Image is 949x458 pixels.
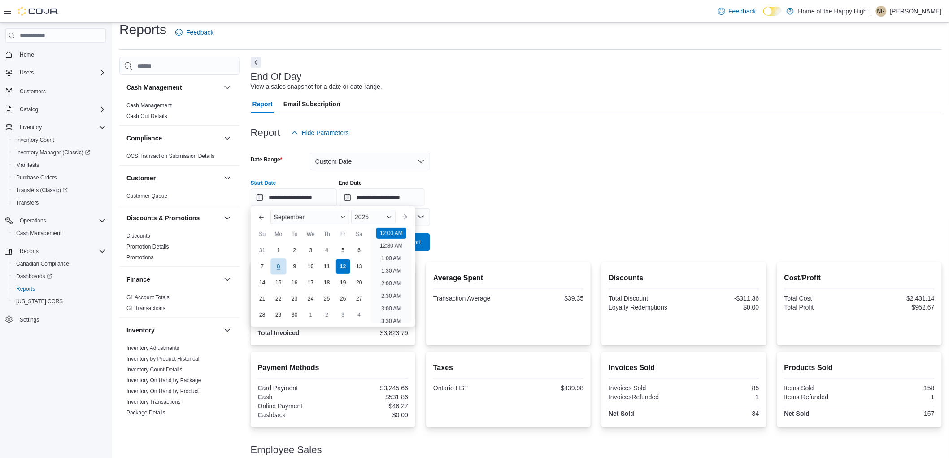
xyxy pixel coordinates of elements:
[258,402,331,410] div: Online Payment
[2,48,109,61] button: Home
[126,243,169,250] span: Promotion Details
[16,85,106,96] span: Customers
[9,146,109,159] a: Inventory Manager (Classic)
[378,278,405,289] li: 2:00 AM
[126,102,172,109] a: Cash Management
[126,254,154,261] span: Promotions
[9,227,109,240] button: Cash Management
[251,188,337,206] input: Press the down key to enter a popover containing a calendar. Press the escape key to close the po...
[418,214,425,221] button: Open list of options
[251,179,276,187] label: Start Date
[16,104,106,115] span: Catalog
[2,121,109,134] button: Inventory
[126,366,183,373] a: Inventory Count Details
[270,258,286,274] div: day-8
[287,259,302,274] div: day-9
[351,210,396,224] div: Button. Open the year selector. 2025 is currently selected.
[271,308,286,322] div: day-29
[222,274,233,285] button: Finance
[254,242,367,323] div: September, 2025
[287,227,302,241] div: Tu
[16,136,54,144] span: Inventory Count
[13,296,66,307] a: [US_STATE] CCRS
[255,227,270,241] div: Su
[376,240,406,251] li: 12:30 AM
[609,295,682,302] div: Total Discount
[304,308,318,322] div: day-1
[126,305,165,312] span: GL Transactions
[5,44,106,349] nav: Complex example
[13,228,106,239] span: Cash Management
[126,294,170,301] a: GL Account Totals
[714,2,760,20] a: Feedback
[16,246,42,257] button: Reports
[371,228,412,323] ul: Time
[126,377,201,384] a: Inventory On Hand by Package
[784,384,858,392] div: Items Sold
[126,113,167,120] span: Cash Out Details
[126,275,150,284] h3: Finance
[126,233,150,239] a: Discounts
[255,243,270,257] div: day-31
[255,275,270,290] div: day-14
[172,23,217,41] a: Feedback
[876,6,887,17] div: Naomi Raffington
[320,227,334,241] div: Th
[310,153,430,170] button: Custom Date
[376,228,406,239] li: 12:00 AM
[16,187,68,194] span: Transfers (Classic)
[13,296,106,307] span: Washington CCRS
[352,308,366,322] div: day-4
[335,402,408,410] div: $46.27
[126,356,200,362] a: Inventory by Product Historical
[251,445,322,455] h3: Employee Sales
[686,410,759,417] div: 84
[335,411,408,419] div: $0.00
[126,83,220,92] button: Cash Management
[126,399,181,405] a: Inventory Transactions
[255,292,270,306] div: day-21
[222,82,233,93] button: Cash Management
[16,104,42,115] button: Catalog
[16,49,106,60] span: Home
[251,71,302,82] h3: End Of Day
[784,410,810,417] strong: Net Sold
[378,316,405,327] li: 3:30 AM
[258,384,331,392] div: Card Payment
[763,7,782,16] input: Dark Mode
[304,259,318,274] div: day-10
[251,127,280,138] h3: Report
[784,295,858,302] div: Total Cost
[2,103,109,116] button: Catalog
[890,6,942,17] p: [PERSON_NAME]
[16,230,61,237] span: Cash Management
[9,295,109,308] button: [US_STATE] CCRS
[609,304,682,311] div: Loyalty Redemptions
[20,248,39,255] span: Reports
[126,355,200,362] span: Inventory by Product Historical
[16,199,39,206] span: Transfers
[16,67,106,78] span: Users
[686,304,759,311] div: $0.00
[13,271,106,282] span: Dashboards
[251,57,261,68] button: Next
[9,184,109,196] a: Transfers (Classic)
[222,213,233,223] button: Discounts & Promotions
[126,345,179,351] a: Inventory Adjustments
[609,393,682,401] div: InvoicesRefunded
[126,388,199,394] a: Inventory On Hand by Product
[251,156,283,163] label: Date Range
[729,7,756,16] span: Feedback
[16,215,50,226] button: Operations
[352,275,366,290] div: day-20
[16,314,106,325] span: Settings
[126,244,169,250] a: Promotion Details
[222,325,233,336] button: Inventory
[686,295,759,302] div: -$311.36
[861,295,935,302] div: $2,431.14
[119,21,166,39] h1: Reports
[258,329,300,336] strong: Total Invoiced
[20,51,34,58] span: Home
